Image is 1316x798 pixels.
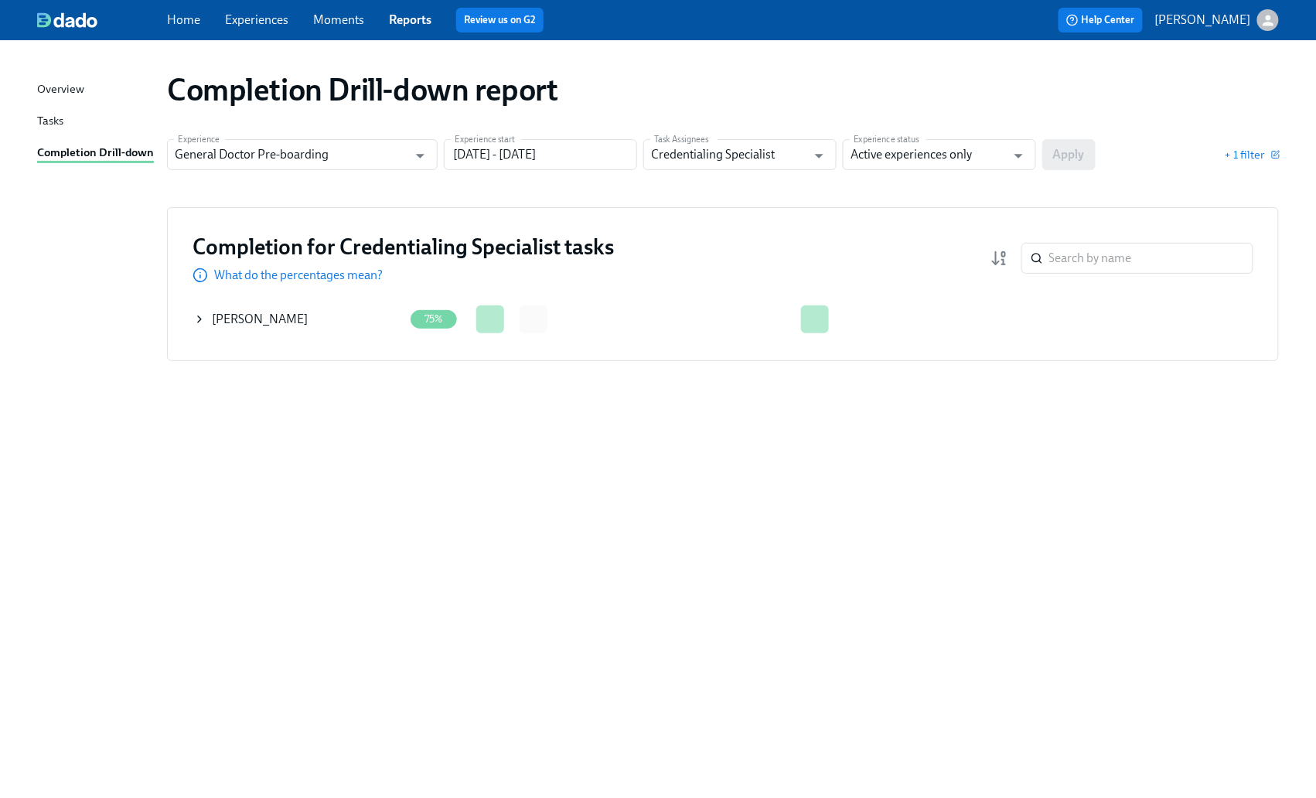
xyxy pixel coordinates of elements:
div: [PERSON_NAME] [193,304,404,335]
button: Open [807,144,831,168]
div: Completion Drill-down [37,144,154,163]
a: Experiences [225,12,288,27]
img: dado [37,12,97,28]
div: Tasks [37,112,63,131]
button: Open [1007,144,1031,168]
h1: Completion Drill-down report [167,71,558,108]
a: Moments [313,12,364,27]
span: 75% [415,313,452,325]
div: Overview [37,80,84,100]
a: Review us on G2 [464,12,536,28]
button: + 1 filter [1225,147,1279,162]
span: [PERSON_NAME] [212,312,308,326]
button: Help Center [1059,8,1143,32]
a: dado [37,12,167,28]
a: Tasks [37,112,155,131]
a: Overview [37,80,155,100]
button: Open [408,144,432,168]
h3: Completion for Credentialing Specialist tasks [193,233,614,261]
input: Search by name [1049,243,1253,274]
button: Review us on G2 [456,8,544,32]
a: Home [167,12,200,27]
p: [PERSON_NAME] [1155,12,1251,29]
a: Completion Drill-down [37,144,155,163]
a: Reports [389,12,431,27]
button: [PERSON_NAME] [1155,9,1279,31]
svg: Completion rate (low to high) [990,249,1009,268]
p: What do the percentages mean? [214,267,383,284]
span: Help Center [1066,12,1135,28]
